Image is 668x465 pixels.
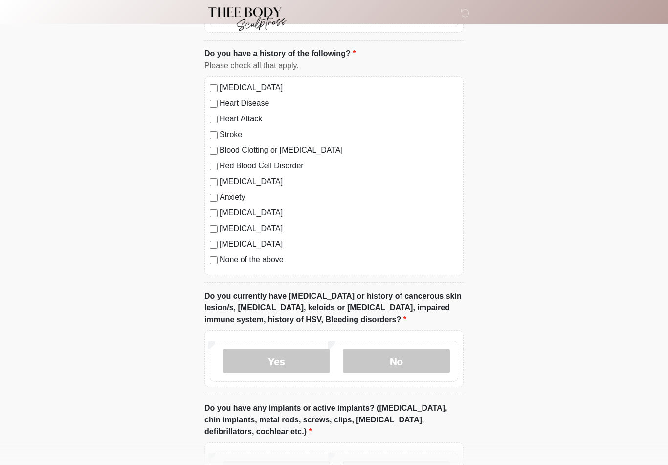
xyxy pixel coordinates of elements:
div: Please check all that apply. [204,60,464,72]
label: [MEDICAL_DATA] [220,82,458,94]
label: Heart Attack [220,114,458,125]
input: Anxiety [210,194,218,202]
label: Anxiety [220,192,458,204]
label: Do you have a history of the following? [204,48,356,60]
input: [MEDICAL_DATA] [210,179,218,186]
label: [MEDICAL_DATA] [220,176,458,188]
label: No [343,349,450,374]
input: [MEDICAL_DATA] [210,210,218,218]
input: [MEDICAL_DATA] [210,241,218,249]
img: Thee Body Sculptress Logo [195,7,295,32]
label: Red Blood Cell Disorder [220,161,458,172]
input: Red Blood Cell Disorder [210,163,218,171]
input: None of the above [210,257,218,265]
input: [MEDICAL_DATA] [210,226,218,233]
label: Yes [223,349,330,374]
input: Heart Attack [210,116,218,124]
input: Heart Disease [210,100,218,108]
label: None of the above [220,255,458,266]
label: Heart Disease [220,98,458,110]
label: [MEDICAL_DATA] [220,239,458,251]
label: Do you currently have [MEDICAL_DATA] or history of cancerous skin lesion/s, [MEDICAL_DATA], keloi... [204,291,464,326]
label: Do you have any implants or active implants? ([MEDICAL_DATA], chin implants, metal rods, screws, ... [204,403,464,438]
label: Blood Clotting or [MEDICAL_DATA] [220,145,458,157]
label: [MEDICAL_DATA] [220,208,458,219]
input: Blood Clotting or [MEDICAL_DATA] [210,147,218,155]
input: [MEDICAL_DATA] [210,85,218,93]
input: Stroke [210,132,218,139]
label: [MEDICAL_DATA] [220,223,458,235]
label: Stroke [220,129,458,141]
